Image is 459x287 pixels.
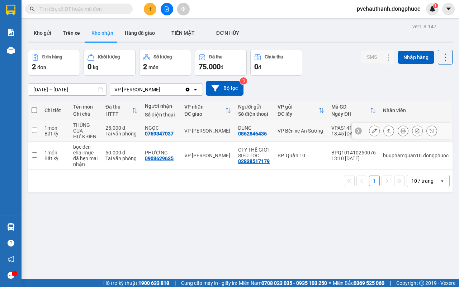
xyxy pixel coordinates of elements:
[239,279,327,287] span: Miền Nam
[42,54,62,59] div: Đơn hàng
[369,125,380,136] div: Sửa đơn hàng
[331,111,370,117] div: Ngày ĐH
[331,104,370,110] div: Mã GD
[8,256,14,263] span: notification
[238,158,270,164] div: 02838517179
[238,131,267,137] div: 0862846436
[181,6,186,11] span: aim
[184,111,225,117] div: ĐC giao
[44,125,66,131] div: 1 món
[331,125,376,131] div: VPAS1410250130
[238,125,270,131] div: DUNG
[181,101,235,120] th: Toggle SortBy
[143,62,147,71] span: 2
[184,153,231,158] div: VP [PERSON_NAME]
[419,281,424,286] span: copyright
[164,6,169,11] span: file-add
[44,107,66,113] div: Chi tiết
[105,125,138,131] div: 25.000 đ
[238,104,270,110] div: Người gửi
[39,5,124,13] input: Tìm tên, số ĐT hoặc mã đơn
[439,178,445,184] svg: open
[258,64,261,70] span: đ
[28,50,80,76] button: Đơn hàng2đơn
[161,86,162,93] input: Selected VP Châu Thành.
[84,50,136,76] button: Khối lượng0kg
[44,131,66,137] div: Bất kỳ
[331,150,376,156] div: BPQ101410250076
[354,280,384,286] strong: 0369 525 060
[114,86,160,93] div: VP [PERSON_NAME]
[398,51,434,64] button: Nhập hàng
[30,6,35,11] span: search
[44,150,66,156] div: 1 món
[184,128,231,134] div: VP [PERSON_NAME]
[145,125,177,131] div: NGỌC
[105,131,138,137] div: Tại văn phòng
[250,50,302,76] button: Chưa thu0đ
[411,177,434,185] div: 10 / trang
[37,64,46,70] span: đơn
[278,153,324,158] div: BP. Quận 10
[105,111,132,117] div: HTTT
[390,279,391,287] span: |
[333,279,384,287] span: Miền Bắc
[181,279,237,287] span: Cung cấp máy in - giấy in:
[185,87,190,92] svg: Clear value
[331,131,376,137] div: 13:45 [DATE]
[161,3,173,15] button: file-add
[98,54,120,59] div: Khối lượng
[361,51,383,63] button: SMS
[171,30,195,36] span: TIỀN MẶT
[119,24,161,42] button: Hàng đã giao
[433,3,438,8] sup: 1
[28,24,57,42] button: Kho gửi
[7,47,15,54] img: warehouse-icon
[331,156,376,161] div: 13:10 [DATE]
[383,153,449,158] div: buuphamquan10.dongphuoc
[221,64,223,70] span: đ
[105,150,138,156] div: 50.000 đ
[175,279,176,287] span: |
[193,87,198,92] svg: open
[278,104,318,110] div: VP gửi
[7,29,15,36] img: solution-icon
[139,50,191,76] button: Số lượng2món
[44,156,66,161] div: Bất kỳ
[265,54,283,59] div: Chưa thu
[28,84,107,95] input: Select a date range.
[351,4,426,13] span: pvchauthanh.dongphuoc
[73,144,98,156] div: bọc đen chai mực
[328,101,379,120] th: Toggle SortBy
[73,111,98,117] div: Ghi chú
[238,111,270,117] div: Số điện thoại
[434,3,437,8] span: 1
[329,282,331,284] span: ⚪️
[216,30,239,36] span: ĐƠN HỦY
[6,5,15,15] img: logo-vxr
[7,223,15,231] img: warehouse-icon
[148,6,153,11] span: plus
[138,280,169,286] strong: 1900 633 818
[206,81,243,96] button: Bộ lọc
[278,111,318,117] div: ĐC lấy
[278,128,324,134] div: VP Bến xe An Sương
[412,23,436,30] div: ver 1.8.147
[442,3,455,15] button: caret-down
[93,64,98,70] span: kg
[254,62,258,71] span: 0
[145,131,174,137] div: 0769347037
[184,104,225,110] div: VP nhận
[8,272,14,279] span: message
[148,64,158,70] span: món
[369,176,380,186] button: 1
[144,3,156,15] button: plus
[73,104,98,110] div: Tên món
[103,279,169,287] span: Hỗ trợ kỹ thuật:
[8,240,14,247] span: question-circle
[145,103,177,109] div: Người nhận
[238,147,270,158] div: CTY THẾ GIỚI SIÊU TỐC
[177,3,190,15] button: aim
[274,101,328,120] th: Toggle SortBy
[145,156,174,161] div: 0903629635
